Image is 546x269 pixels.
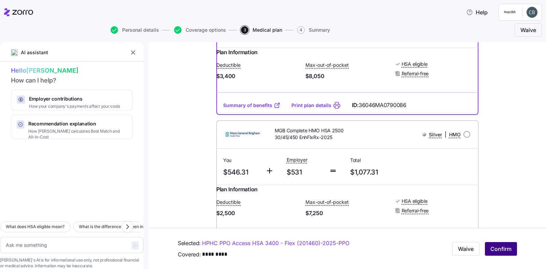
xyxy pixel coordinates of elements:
button: Waive [452,242,479,256]
span: Recommendation explanation [28,120,127,127]
img: 0e821c21cc966cbe220fcc0578366841 [527,7,537,18]
span: Silver [429,131,442,138]
span: Medical plan [253,28,282,32]
span: Deductible [216,62,241,69]
button: Coverage options [174,26,226,34]
span: AI assistant [20,49,48,56]
span: Deductible [216,199,241,206]
span: What is the difference between in-network and out-of-network? [79,223,203,230]
span: Referral-free [402,207,429,214]
span: MGB Complete HMO HSA 2500 30/45/450 EnhFlxRx-2025 [275,127,366,141]
span: $7,250 [305,209,389,218]
span: Referral-free [402,70,429,77]
button: Personal details [111,26,159,34]
span: Confirm [490,245,512,253]
span: How [PERSON_NAME] calculates Best Match and All-In-Cost [28,129,127,140]
a: Personal details [109,26,159,34]
span: ID: [352,101,406,109]
button: Help [461,5,493,19]
span: $546.31 [223,167,260,178]
a: Print plan details [291,102,331,109]
span: HSA eligible [402,198,428,205]
span: HMO [449,131,461,138]
div: | [422,130,461,139]
span: Waive [520,26,536,34]
a: 3Medical plan [240,26,282,34]
span: Covered: [178,250,201,259]
span: $531 [287,167,324,178]
span: 3 [241,26,248,34]
span: Coverage options [186,28,226,32]
button: Confirm [485,242,517,256]
img: Mass General Brigham [222,126,264,143]
span: Max-out-of-pocket [305,62,349,69]
span: Summary [309,28,330,32]
span: 36046MA0790086 [359,101,406,109]
span: Waive [458,245,474,253]
button: Waive [515,23,542,37]
a: HPHC PPO Access HSA 3400 - Flex (201460)-2025-PPO [202,239,349,248]
span: Max-out-of-pocket [305,199,349,206]
img: Employer logo [503,8,517,16]
span: HSA eligible [402,61,428,68]
span: Plan Information [216,48,258,57]
span: Personal details [122,28,159,32]
img: ai-icon.png [11,49,18,56]
span: What does HSA eligible mean? [6,223,64,230]
button: 4Summary [297,26,330,34]
span: $3,400 [216,72,300,80]
span: How can I help? [11,76,132,86]
span: Plan Information [216,185,258,194]
button: What is the difference between in-network and out-of-network? [73,221,209,232]
span: $1,077.31 [350,167,408,178]
span: $2,500 [216,209,300,218]
span: $8,050 [305,72,389,80]
span: 4 [297,26,305,34]
button: 3Medical plan [241,26,282,34]
span: Selected: [178,239,201,248]
span: How your company's payments affect your costs [29,104,120,109]
span: Employer contributions [29,95,120,102]
span: Employer [287,156,307,163]
span: Total [350,157,408,164]
a: Summary of benefits [223,102,281,109]
span: You [223,157,260,164]
span: Help [466,8,488,16]
span: Hello [PERSON_NAME] [11,66,132,76]
a: Coverage options [173,26,226,34]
